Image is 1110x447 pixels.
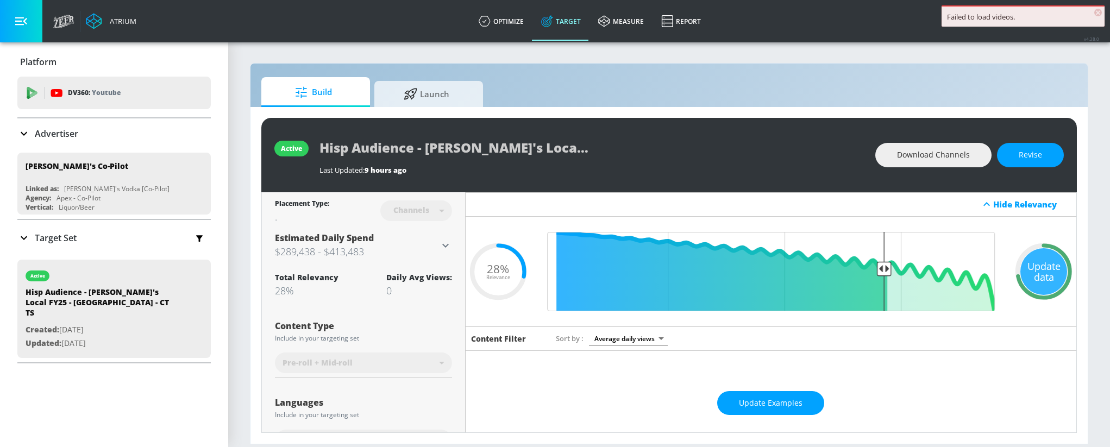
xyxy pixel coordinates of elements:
div: [PERSON_NAME]'s Vodka [Co-Pilot] [64,184,170,193]
div: Include in your targeting set [275,412,452,418]
span: Estimated Daily Spend [275,232,374,244]
div: Hide Relevancy [993,199,1070,210]
p: Platform [20,56,57,68]
div: [PERSON_NAME]'s Co-Pilot [26,161,128,171]
a: optimize [470,2,532,41]
div: [PERSON_NAME]'s Co-PilotLinked as:[PERSON_NAME]'s Vodka [Co-Pilot]Agency:Apex - Co-PilotVertical:... [17,153,211,215]
h3: $289,438 - $413,483 [275,244,439,259]
div: active [281,144,302,153]
a: measure [590,2,653,41]
div: Content Type [275,322,452,330]
div: Channels [388,205,435,215]
p: Target Set [35,232,77,244]
a: Report [653,2,710,41]
span: × [1094,9,1102,16]
span: Sort by [556,333,584,343]
div: Update data [1020,248,1067,295]
span: Build [272,79,355,105]
button: Revise [997,143,1064,167]
div: 28% [275,284,338,297]
span: 28% [487,263,509,275]
div: active [30,273,45,279]
span: Created: [26,324,59,335]
div: Estimated Daily Spend$289,438 - $413,483 [275,232,452,259]
a: Atrium [86,13,136,29]
div: Advertiser [17,118,211,149]
p: [DATE] [26,323,178,337]
div: Linked as: [26,184,59,193]
span: Relevance [486,274,510,280]
div: Include in your targeting set [275,335,452,342]
p: [DATE] [26,337,178,350]
div: Average daily views [589,331,668,346]
div: Hide Relevancy [466,192,1076,217]
div: Platform [17,47,211,77]
div: Target Set [17,220,211,256]
span: Download Channels [897,148,970,162]
p: Youtube [92,87,121,98]
input: Final Threshold [542,232,1000,311]
div: Apex - Co-Pilot [57,193,101,203]
span: 9 hours ago [365,165,406,175]
div: Last Updated: [319,165,864,175]
span: Launch [385,81,468,107]
span: v 4.28.0 [1084,36,1099,42]
div: Vertical: [26,203,53,212]
a: Target [532,2,590,41]
div: Atrium [105,16,136,26]
span: Update Examples [739,396,802,410]
h6: Content Filter [471,333,526,344]
p: Advertiser [35,128,78,140]
div: activeHisp Audience - [PERSON_NAME]'s Local FY25 - [GEOGRAPHIC_DATA] - CT TSCreated:[DATE]Updated... [17,260,211,358]
div: Failed to load videos. [947,12,1099,22]
span: Revise [1019,148,1042,162]
span: Pre-roll + Mid-roll [283,357,353,368]
div: Placement Type: [275,199,329,210]
div: Daily Avg Views: [386,272,452,282]
span: Updated: [26,338,61,348]
div: DV360: Youtube [17,77,211,109]
div: Agency: [26,193,51,203]
div: Total Relevancy [275,272,338,282]
div: Languages [275,398,452,407]
p: DV360: [68,87,121,99]
div: 0 [386,284,452,297]
button: Update Examples [717,391,824,415]
div: Hisp Audience - [PERSON_NAME]'s Local FY25 - [GEOGRAPHIC_DATA] - CT TS [26,287,178,323]
div: Liquor/Beer [59,203,95,212]
button: Download Channels [875,143,992,167]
